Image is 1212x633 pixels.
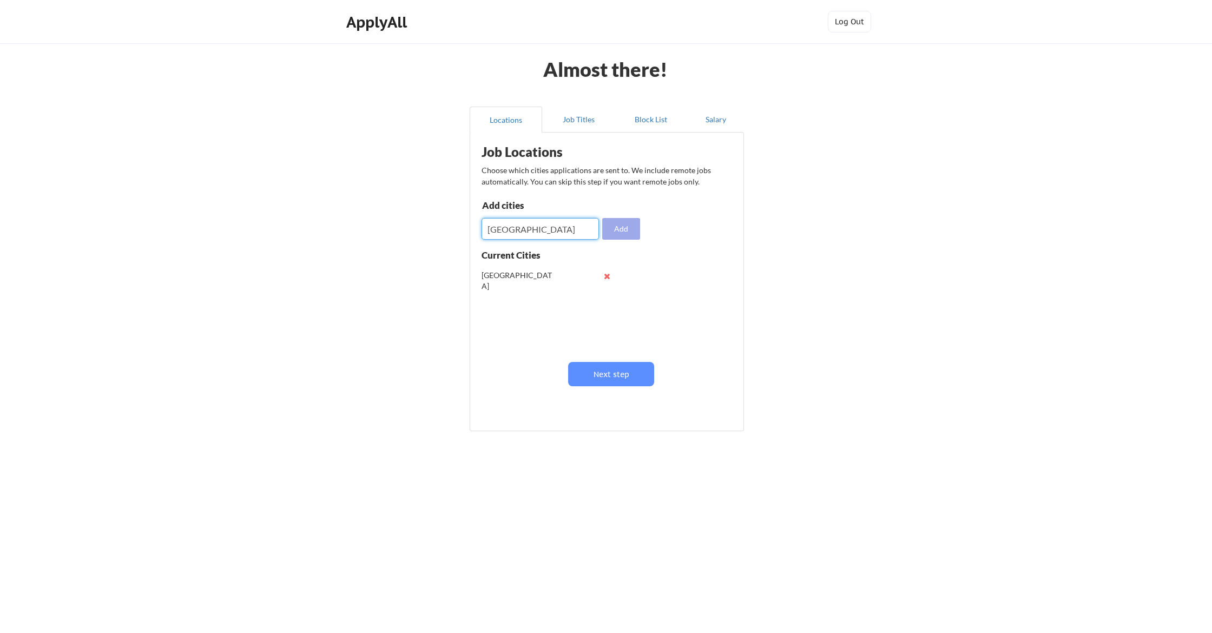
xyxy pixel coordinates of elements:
div: Add cities [482,201,594,210]
button: Locations [470,107,542,133]
div: [GEOGRAPHIC_DATA] [482,270,552,291]
button: Block List [615,107,687,133]
input: Type here... [482,218,599,240]
div: Choose which cities applications are sent to. We include remote jobs automatically. You can skip ... [482,164,730,187]
button: Add [602,218,640,240]
div: Almost there! [530,60,681,79]
button: Salary [687,107,744,133]
div: Job Locations [482,146,618,159]
button: Job Titles [542,107,615,133]
div: Current Cities [482,250,564,260]
button: Log Out [828,11,871,32]
div: ApplyAll [346,13,410,31]
button: Next step [568,362,654,386]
